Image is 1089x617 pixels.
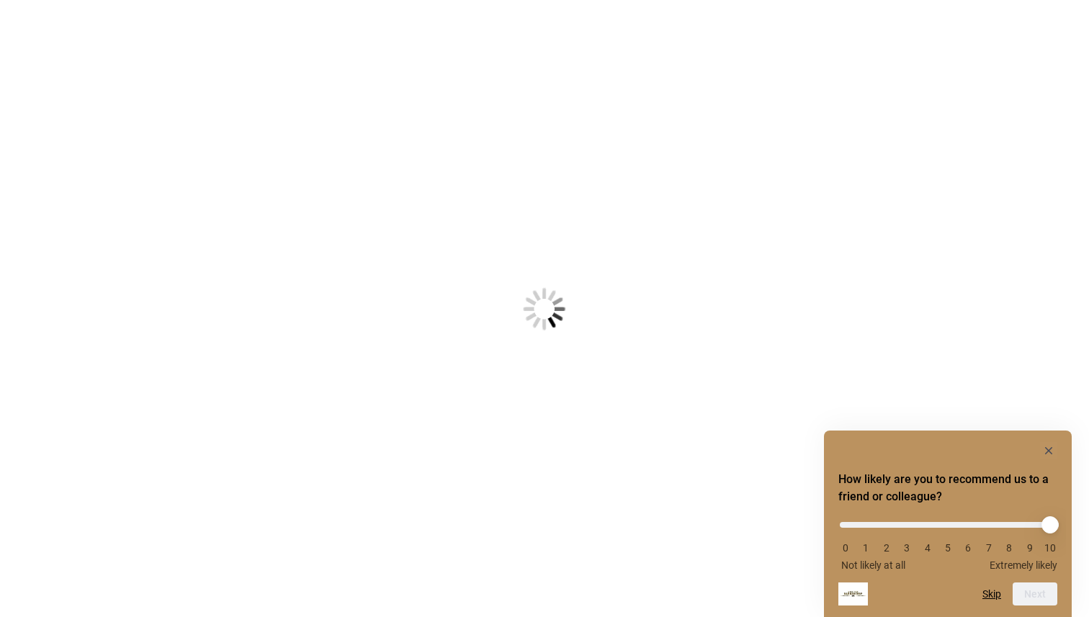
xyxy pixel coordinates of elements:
li: 8 [1002,542,1016,554]
li: 4 [920,542,935,554]
h2: How likely are you to recommend us to a friend or colleague? Select an option from 0 to 10, with ... [838,471,1057,505]
li: 0 [838,542,853,554]
li: 6 [961,542,975,554]
span: Not likely at all [841,559,905,571]
li: 7 [982,542,996,554]
div: How likely are you to recommend us to a friend or colleague? Select an option from 0 to 10, with ... [838,511,1057,571]
button: Hide survey [1040,442,1057,459]
li: 9 [1023,542,1037,554]
button: Next question [1013,582,1057,605]
span: Extremely likely [990,559,1057,571]
img: Loading [452,217,637,401]
li: 1 [859,542,873,554]
li: 5 [941,542,955,554]
div: How likely are you to recommend us to a friend or colleague? Select an option from 0 to 10, with ... [838,442,1057,605]
li: 10 [1043,542,1057,554]
button: Skip [982,588,1001,600]
li: 3 [900,542,914,554]
li: 2 [879,542,894,554]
